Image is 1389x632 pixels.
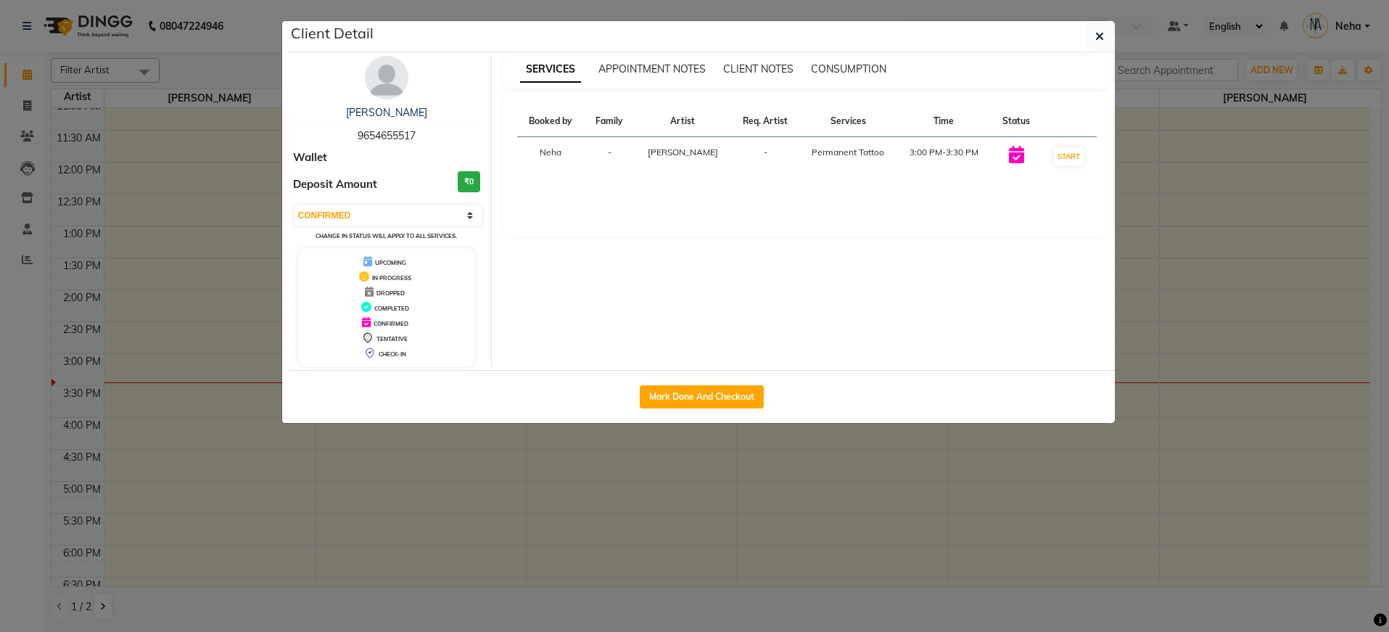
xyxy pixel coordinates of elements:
[520,57,581,83] span: SERVICES
[458,171,480,192] h3: ₹0
[634,106,731,137] th: Artist
[585,137,634,176] td: -
[316,232,457,239] small: Change in status will apply to all services.
[811,62,886,75] span: CONSUMPTION
[1054,147,1084,165] button: START
[731,106,800,137] th: Req. Artist
[723,62,794,75] span: CLIENT NOTES
[374,320,408,327] span: CONFIRMED
[992,106,1041,137] th: Status
[800,106,897,137] th: Services
[291,22,374,44] h5: Client Detail
[517,106,585,137] th: Booked by
[896,137,991,176] td: 3:00 PM-3:30 PM
[293,176,377,193] span: Deposit Amount
[517,137,585,176] td: Neha
[346,106,427,119] a: [PERSON_NAME]
[648,147,718,157] span: [PERSON_NAME]
[640,385,764,409] button: Mark Done And Checkout
[376,335,408,342] span: TENTATIVE
[896,106,991,137] th: Time
[375,259,406,266] span: UPCOMING
[293,149,327,166] span: Wallet
[731,137,800,176] td: -
[374,305,409,312] span: COMPLETED
[379,350,406,358] span: CHECK-IN
[585,106,634,137] th: Family
[809,146,888,159] div: Permanent Tattoo
[598,62,706,75] span: APPOINTMENT NOTES
[372,274,411,282] span: IN PROGRESS
[365,56,408,99] img: avatar
[376,290,405,297] span: DROPPED
[358,129,416,142] span: 9654655517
